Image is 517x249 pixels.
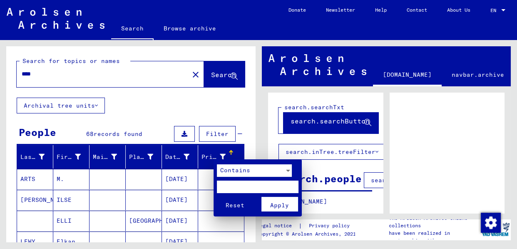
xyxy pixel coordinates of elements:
[481,213,501,233] img: Change consent
[270,201,289,209] span: Apply
[220,166,250,174] span: Contains
[226,201,244,209] span: Reset
[217,197,254,211] button: Reset
[261,197,298,211] button: Apply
